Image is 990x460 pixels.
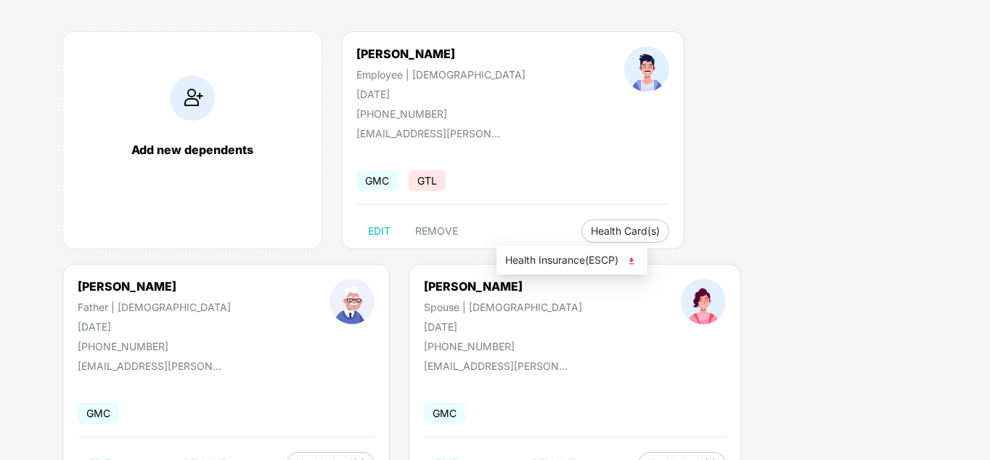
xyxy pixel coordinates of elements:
span: Health Insurance(ESCP) [505,252,639,268]
span: Health Card(s) [591,227,660,235]
div: [PERSON_NAME] [356,47,525,61]
img: profileImage [624,47,669,92]
div: [DATE] [356,88,525,100]
span: GMC [356,170,398,191]
img: addIcon [170,76,215,121]
div: [EMAIL_ADDRESS][PERSON_NAME][DOMAIN_NAME] [424,360,569,372]
button: REMOVE [404,219,470,243]
img: svg+xml;base64,PHN2ZyB4bWxucz0iaHR0cDovL3d3dy53My5vcmcvMjAwMC9zdmciIHhtbG5zOnhsaW5rPSJodHRwOi8vd3... [624,254,639,268]
div: Add new dependents [78,142,307,157]
div: [DATE] [424,320,582,333]
div: [EMAIL_ADDRESS][PERSON_NAME][DOMAIN_NAME] [78,360,223,372]
span: REMOVE [415,225,458,237]
span: GMC [424,403,465,424]
div: [PERSON_NAME] [424,279,582,294]
div: [EMAIL_ADDRESS][PERSON_NAME][DOMAIN_NAME] [356,127,502,140]
span: GMC [78,403,119,424]
div: [PHONE_NUMBER] [78,340,231,352]
div: Father | [DEMOGRAPHIC_DATA] [78,301,231,313]
span: GTL [409,170,446,191]
div: [PHONE_NUMBER] [356,108,525,120]
div: [PHONE_NUMBER] [424,340,582,352]
div: [PERSON_NAME] [78,279,231,294]
button: Health Card(s) [581,219,669,243]
div: Spouse | [DEMOGRAPHIC_DATA] [424,301,582,313]
button: EDIT [356,219,402,243]
span: EDIT [368,225,390,237]
div: Employee | [DEMOGRAPHIC_DATA] [356,68,525,81]
img: profileImage [681,279,726,324]
img: profileImage [330,279,375,324]
div: [DATE] [78,320,231,333]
